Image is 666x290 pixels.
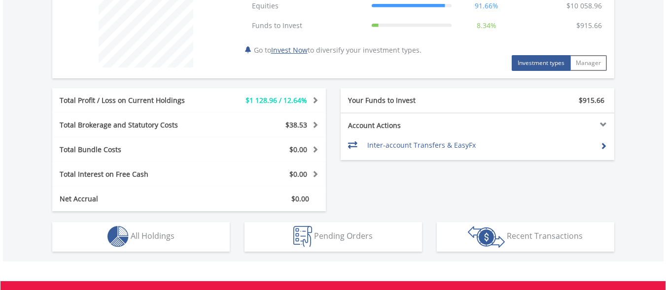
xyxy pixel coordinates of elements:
td: 8.34% [456,16,517,35]
td: Funds to Invest [247,16,367,35]
span: $38.53 [285,120,307,129]
div: Total Brokerage and Statutory Costs [52,120,212,130]
img: holdings-wht.png [107,226,129,247]
div: Your Funds to Invest [341,96,478,105]
div: Total Profit / Loss on Current Holdings [52,96,212,105]
div: Total Bundle Costs [52,145,212,155]
span: $0.00 [289,169,307,179]
img: pending_instructions-wht.png [293,226,312,247]
span: $1 128.96 / 12.64% [245,96,307,105]
span: $915.66 [579,96,604,105]
span: Pending Orders [314,230,373,241]
span: All Holdings [131,230,175,241]
button: All Holdings [52,222,230,252]
div: Net Accrual [52,194,212,204]
span: Recent Transactions [507,230,583,241]
button: Manager [570,55,607,71]
td: $915.66 [571,16,607,35]
button: Investment types [512,55,570,71]
div: Total Interest on Free Cash [52,169,212,179]
span: $0.00 [291,194,309,203]
button: Pending Orders [245,222,422,252]
div: Account Actions [341,121,478,130]
span: $0.00 [289,145,307,154]
a: Invest Now [271,45,308,55]
button: Recent Transactions [437,222,614,252]
td: Inter-account Transfers & EasyFx [367,138,593,153]
img: transactions-zar-wht.png [468,226,505,248]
